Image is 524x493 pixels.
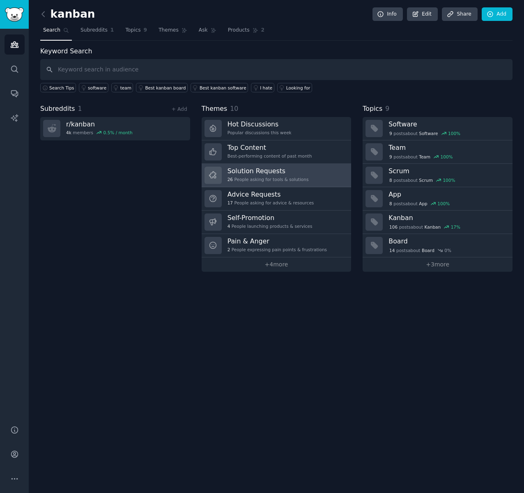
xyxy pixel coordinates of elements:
[385,105,389,112] span: 9
[228,200,233,206] span: 17
[277,83,312,92] a: Looking for
[389,177,392,183] span: 8
[422,248,434,253] span: Board
[40,8,95,21] h2: kanban
[363,117,513,140] a: Software9postsaboutSoftware100%
[120,85,131,91] div: team
[363,257,513,272] a: +3more
[230,105,238,112] span: 10
[202,234,352,257] a: Pain & Anger2People expressing pain points & frustrations
[437,201,450,206] div: 100 %
[136,83,188,92] a: Best kanban board
[40,83,76,92] button: Search Tips
[389,248,395,253] span: 14
[228,120,292,128] h3: Hot Discussions
[80,27,108,34] span: Subreddits
[40,24,72,41] a: Search
[425,224,441,230] span: Kanban
[407,7,438,21] a: Edit
[202,257,352,272] a: +4more
[228,247,327,252] div: People expressing pain points & frustrations
[199,27,208,34] span: Ask
[419,177,433,183] span: Scrum
[228,143,312,152] h3: Top Content
[419,154,430,160] span: Team
[88,85,106,91] div: software
[228,200,314,206] div: People asking for advice & resources
[363,211,513,234] a: Kanban106postsaboutKanban17%
[228,130,292,135] div: Popular discussions this week
[122,24,150,41] a: Topics9
[251,83,274,92] a: I hate
[388,120,507,128] h3: Software
[228,153,312,159] div: Best-performing content of past month
[110,27,114,34] span: 1
[448,131,460,136] div: 100 %
[228,237,327,245] h3: Pain & Anger
[49,85,74,91] span: Search Tips
[40,47,92,55] label: Keyword Search
[443,177,455,183] div: 100 %
[388,247,452,254] div: post s about
[451,224,460,230] div: 17 %
[144,27,147,34] span: 9
[228,177,309,182] div: People asking for tools & solutions
[388,153,453,161] div: post s about
[441,154,453,160] div: 100 %
[442,7,477,21] a: Share
[66,120,133,128] h3: r/ kanban
[372,7,403,21] a: Info
[388,190,507,199] h3: App
[145,85,186,91] div: Best kanban board
[388,223,461,231] div: post s about
[388,177,456,184] div: post s about
[202,104,228,114] span: Themes
[286,85,310,91] div: Looking for
[111,83,133,92] a: team
[228,177,233,182] span: 26
[389,154,392,160] span: 9
[66,130,71,135] span: 4k
[196,24,219,41] a: Ask
[228,247,230,252] span: 2
[260,85,272,91] div: I hate
[66,130,133,135] div: members
[228,213,313,222] h3: Self-Promotion
[389,224,398,230] span: 106
[202,164,352,187] a: Solution Requests26People asking for tools & solutions
[228,190,314,199] h3: Advice Requests
[202,117,352,140] a: Hot DiscussionsPopular discussions this week
[261,27,265,34] span: 2
[159,27,179,34] span: Themes
[202,140,352,164] a: Top ContentBest-performing content of past month
[5,7,24,22] img: GummySearch logo
[388,200,450,207] div: post s about
[202,211,352,234] a: Self-Promotion4People launching products & services
[191,83,248,92] a: Best kanban software
[156,24,190,41] a: Themes
[389,201,392,206] span: 8
[43,27,60,34] span: Search
[40,117,190,140] a: r/kanban4kmembers0.5% / month
[363,234,513,257] a: Board14postsaboutBoard0%
[419,131,438,136] span: Software
[388,213,507,222] h3: Kanban
[225,24,267,41] a: Products2
[363,140,513,164] a: Team9postsaboutTeam100%
[482,7,513,21] a: Add
[228,27,250,34] span: Products
[103,130,133,135] div: 0.5 % / month
[172,106,187,112] a: + Add
[388,143,507,152] h3: Team
[444,248,451,253] div: 0 %
[419,201,427,206] span: App
[363,187,513,211] a: App8postsaboutApp100%
[40,59,513,80] input: Keyword search in audience
[363,104,382,114] span: Topics
[202,187,352,211] a: Advice Requests17People asking for advice & resources
[200,85,246,91] div: Best kanban software
[228,167,309,175] h3: Solution Requests
[389,131,392,136] span: 9
[228,223,230,229] span: 4
[363,164,513,187] a: Scrum8postsaboutScrum100%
